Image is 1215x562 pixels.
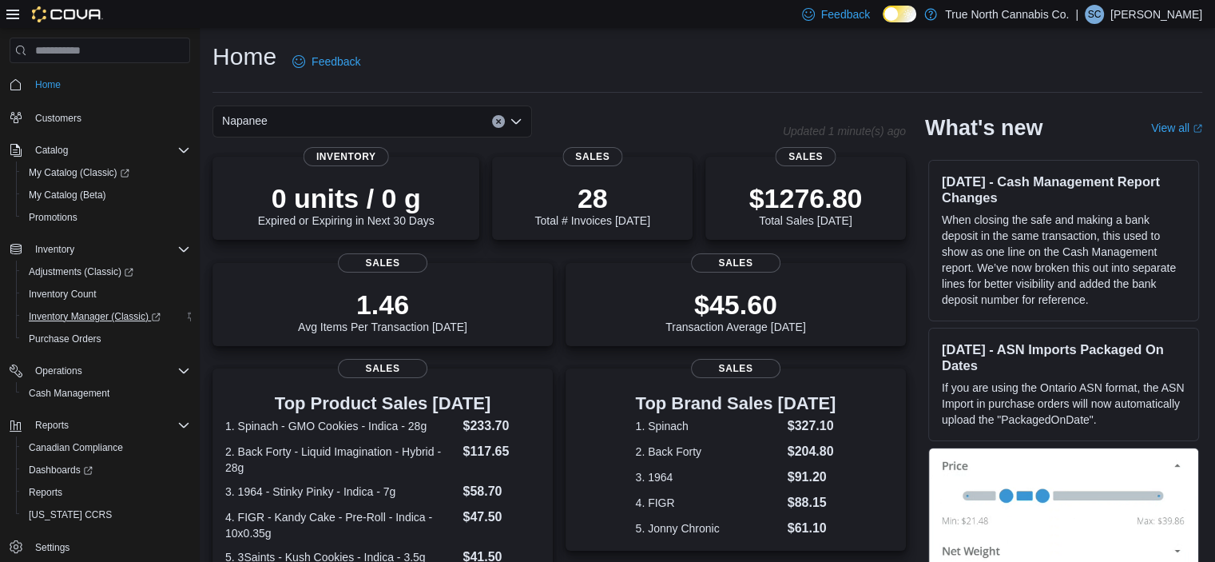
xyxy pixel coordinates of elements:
[665,289,806,333] div: Transaction Average [DATE]
[3,73,197,96] button: Home
[691,253,780,273] span: Sales
[788,442,836,461] dd: $204.80
[925,115,1042,141] h2: What's new
[636,495,781,511] dt: 4. FIGR
[22,208,190,227] span: Promotions
[258,182,435,227] div: Expired or Expiring in Next 30 Days
[492,115,505,128] button: Clear input
[29,240,81,259] button: Inventory
[29,537,190,557] span: Settings
[534,182,649,214] p: 28
[16,382,197,405] button: Cash Management
[22,163,190,182] span: My Catalog (Classic)
[3,360,197,382] button: Operations
[22,384,116,403] a: Cash Management
[16,504,197,526] button: [US_STATE] CCRS
[22,285,190,304] span: Inventory Count
[225,394,540,413] h3: Top Product Sales [DATE]
[636,394,836,413] h3: Top Brand Sales [DATE]
[22,329,108,349] a: Purchase Orders
[29,361,190,381] span: Operations
[945,5,1069,24] p: True North Cannabis Co.
[16,481,197,504] button: Reports
[32,6,103,22] img: Cova
[3,536,197,559] button: Settings
[783,125,906,138] p: Updated 1 minute(s) ago
[942,380,1185,428] p: If you are using the Ontario ASN format, the ASN Import in purchase orders will now automatically...
[776,147,836,166] span: Sales
[29,464,93,476] span: Dashboards
[22,438,190,457] span: Canadian Compliance
[1088,5,1102,24] span: SC
[225,444,456,476] dt: 2. Back Forty - Liquid Imagination - Hybrid - 28g
[16,206,197,229] button: Promotions
[562,147,622,166] span: Sales
[463,482,539,501] dd: $58.70
[212,41,276,73] h1: Home
[22,505,118,524] a: [US_STATE] CCRS
[338,253,427,273] span: Sales
[22,307,190,326] span: Inventory Manager (Classic)
[22,208,84,227] a: Promotions
[29,240,190,259] span: Inventory
[22,285,103,304] a: Inventory Count
[665,289,806,321] p: $45.60
[821,6,870,22] span: Feedback
[3,106,197,129] button: Customers
[29,109,88,128] a: Customers
[749,182,863,214] p: $1276.80
[3,414,197,436] button: Reports
[29,416,75,435] button: Reports
[22,185,113,205] a: My Catalog (Beta)
[29,166,129,179] span: My Catalog (Classic)
[29,74,190,94] span: Home
[35,78,61,91] span: Home
[29,288,97,301] span: Inventory Count
[636,469,781,485] dt: 3. 1964
[22,262,140,281] a: Adjustments (Classic)
[29,265,133,278] span: Adjustments (Classic)
[788,493,836,512] dd: $88.15
[16,283,197,305] button: Inventory Count
[29,141,74,160] button: Catalog
[304,147,389,166] span: Inventory
[691,359,780,378] span: Sales
[22,163,136,182] a: My Catalog (Classic)
[225,509,456,541] dt: 4. FIGR - Kandy Cake - Pre-Roll - Indica - 10x0.35g
[29,333,101,345] span: Purchase Orders
[22,307,167,326] a: Inventory Manager (Classic)
[16,436,197,459] button: Canadian Compliance
[225,418,456,434] dt: 1. Spinach - GMO Cookies - Indica - 28g
[463,417,539,436] dd: $233.70
[16,305,197,328] a: Inventory Manager (Classic)
[16,459,197,481] a: Dashboards
[16,328,197,350] button: Purchase Orders
[225,484,456,500] dt: 3. 1964 - Stinky Pinky - Indica - 7g
[29,361,89,381] button: Operations
[636,520,781,536] dt: 5. Jonny Chronic
[29,310,161,323] span: Inventory Manager (Classic)
[29,107,190,127] span: Customers
[258,182,435,214] p: 0 units / 0 g
[22,438,129,457] a: Canadian Compliance
[942,173,1185,205] h3: [DATE] - Cash Management Report Changes
[463,508,539,527] dd: $47.50
[22,185,190,205] span: My Catalog (Beta)
[29,486,62,499] span: Reports
[883,22,883,23] span: Dark Mode
[35,243,74,256] span: Inventory
[636,444,781,460] dt: 2. Back Forty
[29,75,67,94] a: Home
[22,460,190,480] span: Dashboards
[35,112,81,125] span: Customers
[29,508,112,521] span: [US_STATE] CCRS
[883,6,916,22] input: Dark Mode
[16,261,197,283] a: Adjustments (Classic)
[788,468,836,487] dd: $91.20
[22,483,190,502] span: Reports
[29,538,76,557] a: Settings
[1075,5,1078,24] p: |
[222,111,268,130] span: Napanee
[22,262,190,281] span: Adjustments (Classic)
[35,144,68,157] span: Catalog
